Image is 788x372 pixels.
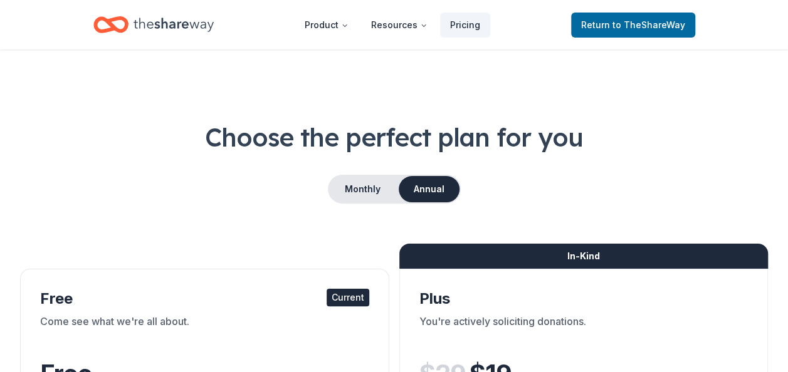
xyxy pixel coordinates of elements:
[419,314,749,349] div: You're actively soliciting donations.
[40,289,369,309] div: Free
[571,13,695,38] a: Returnto TheShareWay
[295,13,359,38] button: Product
[40,314,369,349] div: Come see what we're all about.
[440,13,490,38] a: Pricing
[419,289,749,309] div: Plus
[93,10,214,39] a: Home
[329,176,396,202] button: Monthly
[581,18,685,33] span: Return
[612,19,685,30] span: to TheShareWay
[20,120,768,155] h1: Choose the perfect plan for you
[295,10,490,39] nav: Main
[399,244,769,269] div: In-Kind
[399,176,460,202] button: Annual
[327,289,369,306] div: Current
[361,13,438,38] button: Resources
